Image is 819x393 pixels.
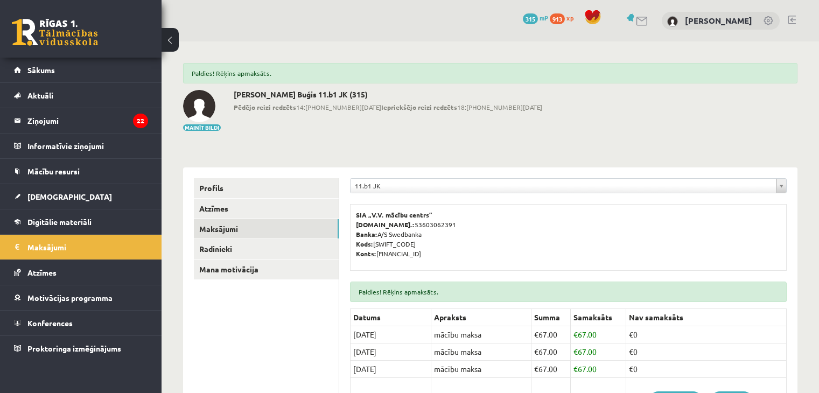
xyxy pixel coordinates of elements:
[194,199,339,219] a: Atzīmes
[534,329,538,339] span: €
[571,361,626,378] td: 67.00
[356,230,377,238] b: Banka:
[573,364,578,374] span: €
[27,192,112,201] span: [DEMOGRAPHIC_DATA]
[431,326,531,343] td: mācību maksa
[14,159,148,184] a: Mācību resursi
[14,311,148,335] a: Konferences
[531,309,571,326] th: Summa
[14,285,148,310] a: Motivācijas programma
[27,318,73,328] span: Konferences
[571,343,626,361] td: 67.00
[626,361,787,378] td: €0
[626,309,787,326] th: Nav samaksāts
[194,259,339,279] a: Mana motivācija
[27,268,57,277] span: Atzīmes
[194,219,339,239] a: Maksājumi
[573,329,578,339] span: €
[523,13,538,24] span: 315
[27,235,148,259] legend: Maksājumi
[566,13,573,22] span: xp
[356,210,433,219] b: SIA „V.V. mācību centrs”
[14,209,148,234] a: Digitālie materiāli
[27,166,80,176] span: Mācību resursi
[431,309,531,326] th: Apraksts
[356,210,781,258] p: 53603062391 A/S Swedbanka [SWIFT_CODE] [FINANCIAL_ID]
[234,103,296,111] b: Pēdējo reizi redzēts
[381,103,457,111] b: Iepriekšējo reizi redzēts
[540,13,548,22] span: mP
[531,326,571,343] td: 67.00
[431,343,531,361] td: mācību maksa
[431,361,531,378] td: mācību maksa
[27,90,53,100] span: Aktuāli
[351,361,431,378] td: [DATE]
[571,309,626,326] th: Samaksāts
[183,124,221,131] button: Mainīt bildi
[351,326,431,343] td: [DATE]
[356,240,373,248] b: Kods:
[14,235,148,259] a: Maksājumi
[534,347,538,356] span: €
[351,343,431,361] td: [DATE]
[626,343,787,361] td: €0
[14,184,148,209] a: [DEMOGRAPHIC_DATA]
[531,343,571,361] td: 67.00
[534,364,538,374] span: €
[531,361,571,378] td: 67.00
[194,239,339,259] a: Radinieki
[14,108,148,133] a: Ziņojumi22
[355,179,772,193] span: 11.b1 JK
[523,13,548,22] a: 315 mP
[194,178,339,198] a: Profils
[12,19,98,46] a: Rīgas 1. Tālmācības vidusskola
[14,58,148,82] a: Sākums
[626,326,787,343] td: €0
[14,336,148,361] a: Proktoringa izmēģinājums
[351,309,431,326] th: Datums
[667,16,678,27] img: Alvis Buģis
[550,13,565,24] span: 913
[27,65,55,75] span: Sākums
[685,15,752,26] a: [PERSON_NAME]
[14,134,148,158] a: Informatīvie ziņojumi
[14,260,148,285] a: Atzīmes
[27,108,148,133] legend: Ziņojumi
[14,83,148,108] a: Aktuāli
[27,217,92,227] span: Digitālie materiāli
[234,102,542,112] span: 14:[PHONE_NUMBER][DATE] 18:[PHONE_NUMBER][DATE]
[234,90,542,99] h2: [PERSON_NAME] Buģis 11.b1 JK (315)
[350,282,787,302] div: Paldies! Rēķins apmaksāts.
[27,293,113,303] span: Motivācijas programma
[133,114,148,128] i: 22
[573,347,578,356] span: €
[27,343,121,353] span: Proktoringa izmēģinājums
[356,220,415,229] b: [DOMAIN_NAME].:
[183,90,215,122] img: Alvis Buģis
[27,134,148,158] legend: Informatīvie ziņojumi
[571,326,626,343] td: 67.00
[351,179,786,193] a: 11.b1 JK
[550,13,579,22] a: 913 xp
[356,249,376,258] b: Konts:
[183,63,797,83] div: Paldies! Rēķins apmaksāts.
